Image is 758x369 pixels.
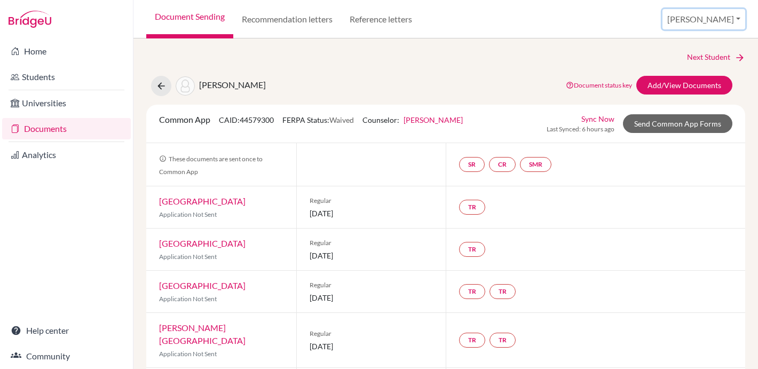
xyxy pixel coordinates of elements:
[662,9,745,29] button: [PERSON_NAME]
[566,81,632,89] a: Document status key
[459,284,485,299] a: TR
[310,238,433,248] span: Regular
[581,113,614,124] a: Sync Now
[404,115,463,124] a: [PERSON_NAME]
[2,92,131,114] a: Universities
[159,196,246,206] a: [GEOGRAPHIC_DATA]
[310,292,433,303] span: [DATE]
[159,210,217,218] span: Application Not Sent
[687,51,745,63] a: Next Student
[489,284,516,299] a: TR
[547,124,614,134] span: Last Synced: 6 hours ago
[2,144,131,166] a: Analytics
[159,295,217,303] span: Application Not Sent
[282,115,354,124] span: FERPA Status:
[520,157,551,172] a: SMR
[636,76,732,95] a: Add/View Documents
[159,323,246,346] a: [PERSON_NAME][GEOGRAPHIC_DATA]
[310,196,433,206] span: Regular
[9,11,51,28] img: Bridge-U
[2,346,131,367] a: Community
[310,341,433,352] span: [DATE]
[159,238,246,248] a: [GEOGRAPHIC_DATA]
[159,253,217,261] span: Application Not Sent
[2,118,131,139] a: Documents
[329,115,354,124] span: Waived
[199,80,266,90] span: [PERSON_NAME]
[459,157,485,172] a: SR
[489,157,516,172] a: CR
[310,208,433,219] span: [DATE]
[310,280,433,290] span: Regular
[2,41,131,62] a: Home
[159,350,217,358] span: Application Not Sent
[459,242,485,257] a: TR
[159,114,210,124] span: Common App
[2,320,131,341] a: Help center
[489,333,516,348] a: TR
[219,115,274,124] span: CAID: 44579300
[2,66,131,88] a: Students
[362,115,463,124] span: Counselor:
[310,250,433,261] span: [DATE]
[159,280,246,291] a: [GEOGRAPHIC_DATA]
[310,329,433,339] span: Regular
[459,333,485,348] a: TR
[623,114,732,133] a: Send Common App Forms
[459,200,485,215] a: TR
[159,155,263,176] span: These documents are sent once to Common App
